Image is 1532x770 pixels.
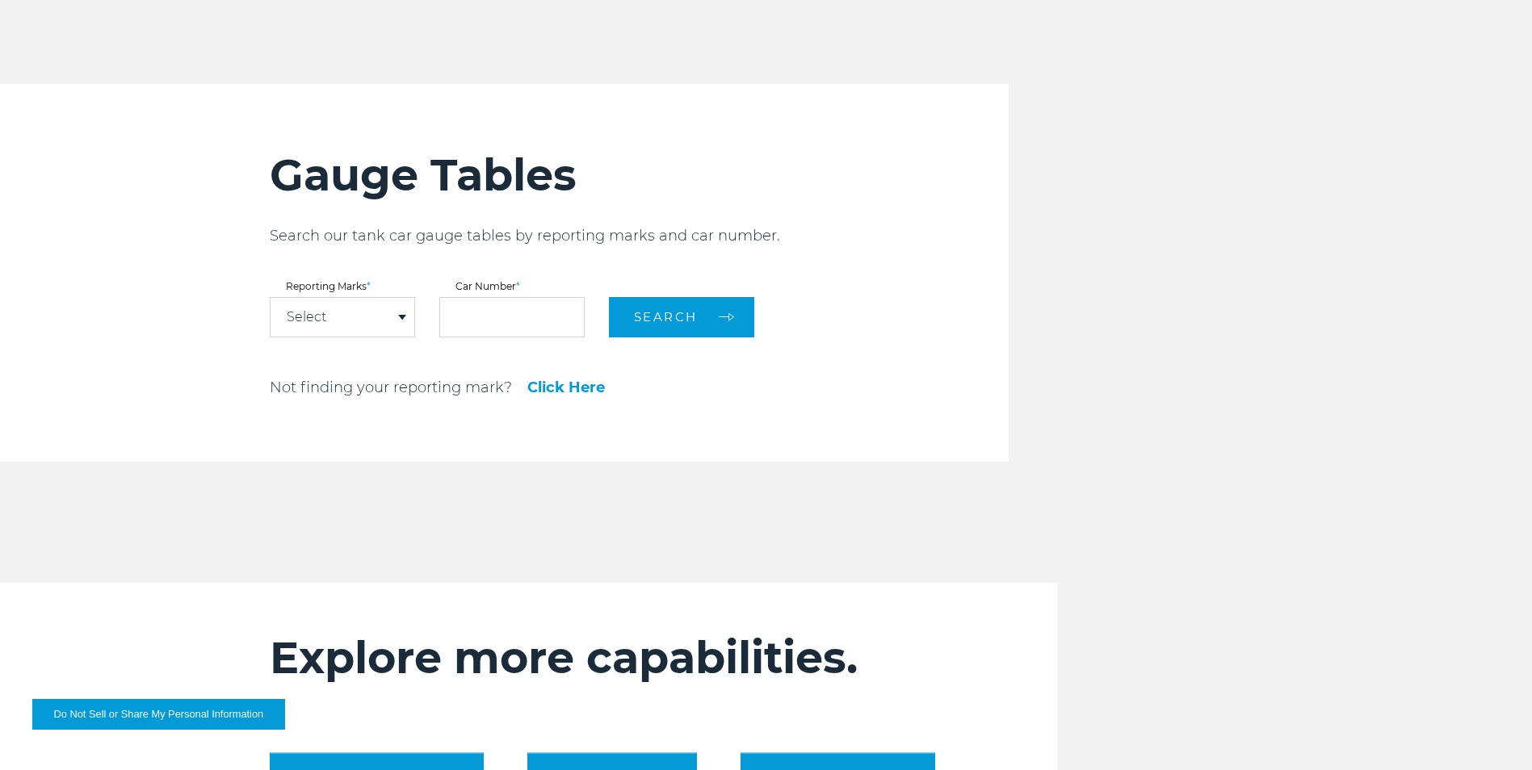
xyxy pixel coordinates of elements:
[439,282,585,291] label: Car Number
[270,226,1009,245] p: Search our tank car gauge tables by reporting marks and car number.
[270,149,1009,202] h2: Gauge Tables
[609,297,754,337] button: Search arrow arrow
[527,380,605,395] a: Click Here
[634,309,698,324] span: Search
[1451,693,1532,770] iframe: Chat Widget
[32,699,285,730] button: Do Not Sell or Share My Personal Information
[270,282,415,291] label: Reporting Marks
[287,311,326,324] a: Select
[270,378,512,397] p: Not finding your reporting mark?
[270,631,959,684] h2: Explore more capabilities.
